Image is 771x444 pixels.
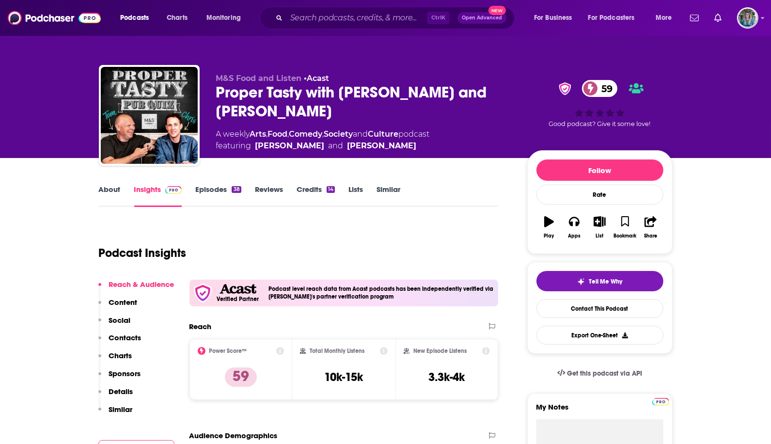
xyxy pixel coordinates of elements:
[98,387,133,405] button: Details
[109,405,133,414] p: Similar
[109,316,131,325] p: Social
[98,316,131,333] button: Social
[737,7,758,29] button: Show profile menu
[562,210,587,245] button: Apps
[488,6,506,15] span: New
[544,233,554,239] div: Play
[737,7,758,29] img: User Profile
[462,16,502,20] span: Open Advanced
[109,387,133,396] p: Details
[109,369,141,378] p: Sponsors
[686,10,703,26] a: Show notifications dropdown
[109,280,174,289] p: Reach & Audience
[120,11,149,25] span: Podcasts
[267,129,268,139] span: ,
[534,11,572,25] span: For Business
[652,396,669,406] a: Pro website
[109,298,138,307] p: Content
[737,7,758,29] span: Logged in as EllaDavidson
[101,67,198,164] img: Proper Tasty with Tom Kerridge and Chris Stark
[286,10,427,26] input: Search podcasts, credits, & more...
[567,369,642,378] span: Get this podcast via API
[98,405,133,423] button: Similar
[413,348,467,354] h2: New Episode Listens
[189,431,278,440] h2: Audience Demographics
[297,185,335,207] a: Credits14
[550,362,650,385] a: Get this podcast via API
[549,120,651,127] span: Good podcast? Give it some love!
[206,11,241,25] span: Monitoring
[710,10,725,26] a: Show notifications dropdown
[582,80,617,97] a: 59
[98,333,142,351] button: Contacts
[99,246,187,260] h1: Podcast Insights
[232,186,241,193] div: 38
[536,402,663,419] label: My Notes
[536,210,562,245] button: Play
[216,74,302,83] span: M&S Food and Listen
[429,370,465,384] h3: 3.3k-4k
[189,322,212,331] h2: Reach
[269,285,495,300] h4: Podcast level reach data from Acast podcasts has been independently verified via [PERSON_NAME]'s ...
[307,74,330,83] a: Acast
[527,74,673,134] div: verified Badge59Good podcast? Give it some love!
[596,233,604,239] div: List
[288,129,289,139] span: ,
[289,129,323,139] a: Comedy
[324,370,363,384] h3: 10k-15k
[536,185,663,205] div: Rate
[255,185,283,207] a: Reviews
[134,185,182,207] a: InsightsPodchaser Pro
[638,210,663,245] button: Share
[8,9,101,27] img: Podchaser - Follow, Share and Rate Podcasts
[568,233,581,239] div: Apps
[649,10,684,26] button: open menu
[582,10,649,26] button: open menu
[310,348,364,354] h2: Total Monthly Listens
[98,351,132,369] button: Charts
[589,278,622,285] span: Tell Me Why
[527,10,584,26] button: open menu
[324,129,353,139] a: Society
[368,129,399,139] a: Culture
[556,82,574,95] img: verified Badge
[592,80,617,97] span: 59
[195,185,241,207] a: Episodes38
[98,298,138,316] button: Content
[216,128,430,152] div: A weekly podcast
[269,7,524,29] div: Search podcasts, credits, & more...
[304,74,330,83] span: •
[329,140,344,152] span: and
[98,369,141,387] button: Sponsors
[225,367,257,387] p: 59
[588,11,635,25] span: For Podcasters
[109,333,142,342] p: Contacts
[536,159,663,181] button: Follow
[217,296,259,302] h5: Verified Partner
[587,210,612,245] button: List
[98,280,174,298] button: Reach & Audience
[167,11,188,25] span: Charts
[536,299,663,318] a: Contact This Podcast
[113,10,161,26] button: open menu
[209,348,247,354] h2: Power Score™
[348,185,363,207] a: Lists
[536,326,663,345] button: Export One-Sheet
[255,140,325,152] a: Chris Stark
[160,10,193,26] a: Charts
[220,284,256,294] img: Acast
[353,129,368,139] span: and
[577,278,585,285] img: tell me why sparkle
[536,271,663,291] button: tell me why sparkleTell Me Why
[644,233,657,239] div: Share
[200,10,253,26] button: open menu
[323,129,324,139] span: ,
[427,12,450,24] span: Ctrl K
[109,351,132,360] p: Charts
[250,129,267,139] a: Arts
[614,233,636,239] div: Bookmark
[99,185,121,207] a: About
[652,398,669,406] img: Podchaser Pro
